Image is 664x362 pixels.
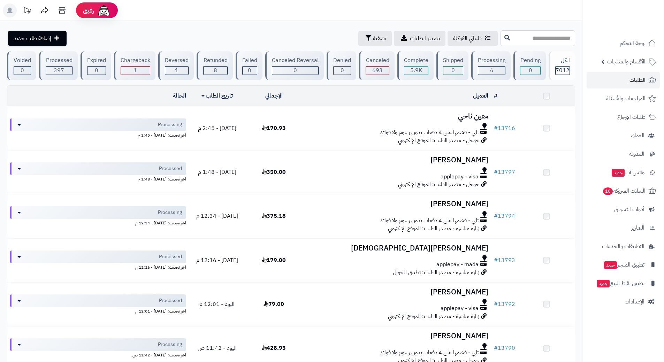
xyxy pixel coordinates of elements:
[373,34,386,43] span: تصفية
[587,146,660,162] a: المدونة
[435,51,470,80] a: Shipped 0
[158,341,182,348] span: Processing
[494,256,498,264] span: #
[555,56,570,64] div: الكل
[159,165,182,172] span: Processed
[529,66,532,75] span: 0
[198,168,236,176] span: [DATE] - 1:48 م
[614,205,644,214] span: أدوات التسويق
[10,351,186,358] div: اخر تحديث: [DATE] - 11:42 ص
[87,67,106,75] div: 0
[451,66,455,75] span: 0
[404,67,428,75] div: 5906
[6,51,38,80] a: Voided 0
[494,168,498,176] span: #
[587,238,660,255] a: التطبيقات والخدمات
[404,56,428,64] div: Complete
[494,300,515,308] a: #13792
[196,256,238,264] span: [DATE] - 12:16 م
[165,67,188,75] div: 1
[617,112,646,122] span: طلبات الإرجاع
[587,219,660,236] a: التقارير
[380,217,479,225] span: تابي - قسّمها على 4 دفعات بدون رسوم ولا فوائد
[38,51,79,80] a: Processed 397
[10,219,186,226] div: اخر تحديث: [DATE] - 12:34 م
[603,187,613,195] span: 10
[358,51,396,80] a: Canceled 693
[587,293,660,310] a: الإعدادات
[18,3,36,19] a: تحديثات المنصة
[587,164,660,181] a: وآتس آبجديد
[272,56,319,64] div: Canceled Reversal
[470,51,512,80] a: Processing 6
[214,66,217,75] span: 8
[448,31,498,46] a: طلباتي المُوكلة
[547,51,577,80] a: الكل7012
[262,256,286,264] span: 179.00
[611,168,644,177] span: وآتس آب
[604,261,617,269] span: جديد
[443,56,463,64] div: Shipped
[83,6,94,15] span: رفيق
[494,344,515,352] a: #13790
[494,344,498,352] span: #
[46,67,72,75] div: 397
[234,51,264,80] a: Failed 0
[158,209,182,216] span: Processing
[629,75,646,85] span: الطلبات
[175,66,178,75] span: 1
[602,186,646,196] span: السلات المتروكة
[587,109,660,125] a: طلبات الإرجاع
[478,56,505,64] div: Processing
[14,56,31,64] div: Voided
[201,92,233,100] a: تاريخ الطلب
[21,66,24,75] span: 0
[587,90,660,107] a: المراجعات والأسئلة
[158,121,182,128] span: Processing
[494,300,498,308] span: #
[159,253,182,260] span: Processed
[14,34,51,43] span: إضافة طلب جديد
[272,67,318,75] div: 0
[262,168,286,176] span: 350.00
[95,66,98,75] span: 0
[587,183,660,199] a: السلات المتروكة10
[333,56,351,64] div: Denied
[46,56,72,64] div: Processed
[398,180,479,188] span: جوجل - مصدر الطلب: الموقع الإلكتروني
[606,94,646,103] span: المراجعات والأسئلة
[380,129,479,137] span: تابي - قسّمها على 4 دفعات بدون رسوم ولا فوائد
[388,312,479,321] span: زيارة مباشرة - مصدر الطلب: الموقع الإلكتروني
[410,66,422,75] span: 5.9K
[305,288,488,296] h3: [PERSON_NAME]
[631,131,644,140] span: العملاء
[617,20,657,34] img: logo-2.png
[494,212,498,220] span: #
[199,300,235,308] span: اليوم - 12:01 م
[398,136,479,145] span: جوجل - مصدر الطلب: الموقع الإلكتروني
[14,67,31,75] div: 0
[203,56,227,64] div: Refunded
[494,92,497,100] a: #
[473,92,488,100] a: العميل
[494,256,515,264] a: #13793
[305,244,488,252] h3: [PERSON_NAME][DEMOGRAPHIC_DATA]
[478,67,505,75] div: 6
[198,124,236,132] span: [DATE] - 2:45 م
[121,56,150,64] div: Chargeback
[10,175,186,182] div: اخر تحديث: [DATE] - 1:48 م
[204,67,227,75] div: 8
[520,67,540,75] div: 0
[372,66,383,75] span: 693
[441,305,479,313] span: applepay - visa
[265,92,283,100] a: الإجمالي
[366,56,389,64] div: Canceled
[262,344,286,352] span: 428.93
[607,57,646,67] span: الأقسام والمنتجات
[490,66,494,75] span: 6
[133,66,137,75] span: 1
[243,67,257,75] div: 0
[556,66,570,75] span: 7012
[157,51,195,80] a: Reversed 1
[393,268,479,277] span: زيارة مباشرة - مصدر الطلب: تطبيق الجوال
